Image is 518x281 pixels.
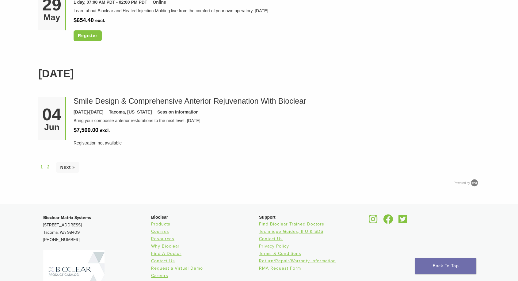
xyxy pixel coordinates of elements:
[151,215,168,220] span: Bioclear
[259,251,301,256] a: Terms & Conditions
[74,127,98,133] span: $7,500.00
[56,162,79,173] a: Next »
[74,30,102,41] a: Register
[74,117,475,124] div: Bring your composite anterior restorations to the next level. [DATE]
[367,218,380,224] a: Bioclear
[40,164,43,170] span: Page 1
[259,266,301,271] a: RMA Request Form
[259,244,289,249] a: Privacy Policy
[100,128,110,133] span: excl.
[381,218,395,224] a: Bioclear
[47,164,50,170] a: Page 2
[415,258,476,274] a: Back To Top
[151,244,180,249] a: Why Bioclear
[157,109,199,115] div: Session information
[74,140,475,146] div: Registration not available
[454,181,480,185] a: Powered by
[109,109,152,115] div: Tacoma, [US_STATE]
[151,273,168,278] a: Careers
[259,215,276,220] span: Support
[259,236,283,241] a: Contact Us
[151,251,181,256] a: Find A Doctor
[151,229,169,234] a: Courses
[43,214,151,244] p: [STREET_ADDRESS] Tacoma, WA 98409 [PHONE_NUMBER]
[396,218,409,224] a: Bioclear
[74,17,94,23] span: $654.40
[74,97,306,105] a: Smile Design & Comprehensive Anterior Rejuvenation With Bioclear
[151,221,170,227] a: Products
[259,258,336,264] a: Return/Repair/Warranty Information
[43,215,91,220] strong: Bioclear Matrix Systems
[470,178,479,187] img: Arlo training & Event Software
[95,18,105,23] span: excl.
[259,221,324,227] a: Find Bioclear Trained Doctors
[40,106,63,123] div: 04
[259,229,323,234] a: Technique Guides, IFU & SDS
[40,13,63,22] div: May
[151,258,175,264] a: Contact Us
[74,109,103,115] div: [DATE]-[DATE]
[40,123,63,132] div: Jun
[151,236,174,241] a: Resources
[74,8,475,14] div: Learn about Bioclear and Heated Injection Molding live from the comfort of your own operatory. [D...
[38,66,480,82] h2: [DATE]
[151,266,203,271] a: Request a Virtual Demo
